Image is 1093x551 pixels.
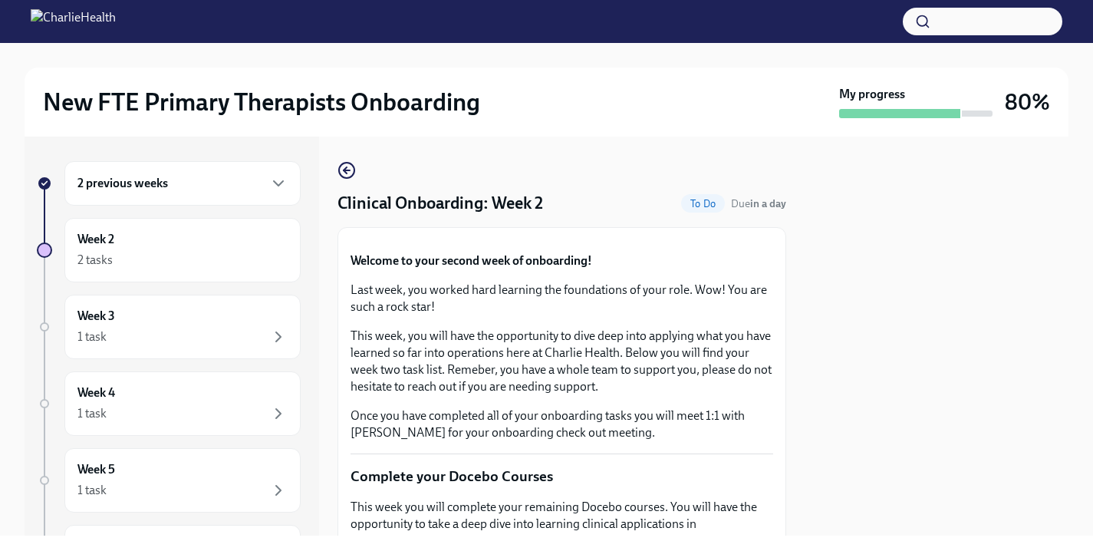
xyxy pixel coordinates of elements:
div: 1 task [77,328,107,345]
h6: Week 3 [77,308,115,325]
p: Complete your Docebo Courses [351,467,773,487]
img: CharlieHealth [31,9,116,34]
p: This week you will complete your remaining Docebo courses. You will have the opportunity to take ... [351,499,773,549]
p: Last week, you worked hard learning the foundations of your role. Wow! You are such a rock star! [351,282,773,315]
div: 2 tasks [77,252,113,269]
div: 1 task [77,405,107,422]
h4: Clinical Onboarding: Week 2 [337,192,543,215]
span: To Do [681,198,725,210]
h3: 80% [1005,88,1050,116]
h2: New FTE Primary Therapists Onboarding [43,87,480,117]
a: Week 41 task [37,371,301,436]
a: Week 31 task [37,295,301,359]
div: 1 task [77,482,107,499]
h6: Week 2 [77,231,114,248]
span: Due [731,197,786,210]
h6: Week 4 [77,384,115,401]
strong: in a day [750,197,786,210]
strong: My progress [839,86,905,103]
span: August 30th, 2025 07:00 [731,196,786,211]
h6: 2 previous weeks [77,175,168,192]
p: Once you have completed all of your onboarding tasks you will meet 1:1 with [PERSON_NAME] for you... [351,407,773,441]
a: Week 22 tasks [37,218,301,282]
p: This week, you will have the opportunity to dive deep into applying what you have learned so far ... [351,328,773,395]
strong: Welcome to your second week of onboarding! [351,253,592,268]
div: 2 previous weeks [64,161,301,206]
a: Week 51 task [37,448,301,513]
h6: Week 5 [77,461,115,478]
